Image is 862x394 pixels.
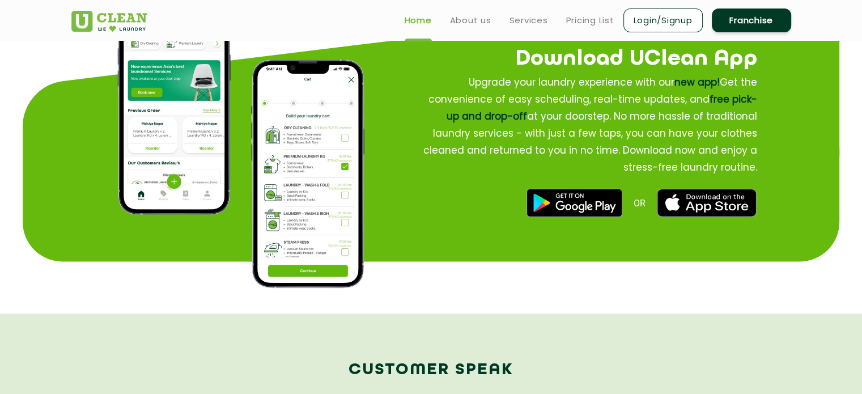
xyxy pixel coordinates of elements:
[416,74,757,176] p: Upgrade your laundry experience with our Get the convenience of easy scheduling, real-time update...
[634,197,646,208] span: OR
[446,92,757,123] span: free pick-up and drop-off
[71,11,147,32] img: UClean Laundry and Dry Cleaning
[251,60,364,288] img: process of how to place order on app
[509,14,548,27] a: Services
[378,42,757,76] h2: Download UClean App
[71,357,791,384] h2: Customer Speak
[623,9,703,32] a: Login/Signup
[405,14,432,27] a: Home
[657,189,757,217] img: best laundry near me
[566,14,614,27] a: Pricing List
[712,9,791,32] a: Franchise
[674,75,719,89] span: new app!
[527,189,622,217] img: best dry cleaners near me
[450,14,491,27] a: About us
